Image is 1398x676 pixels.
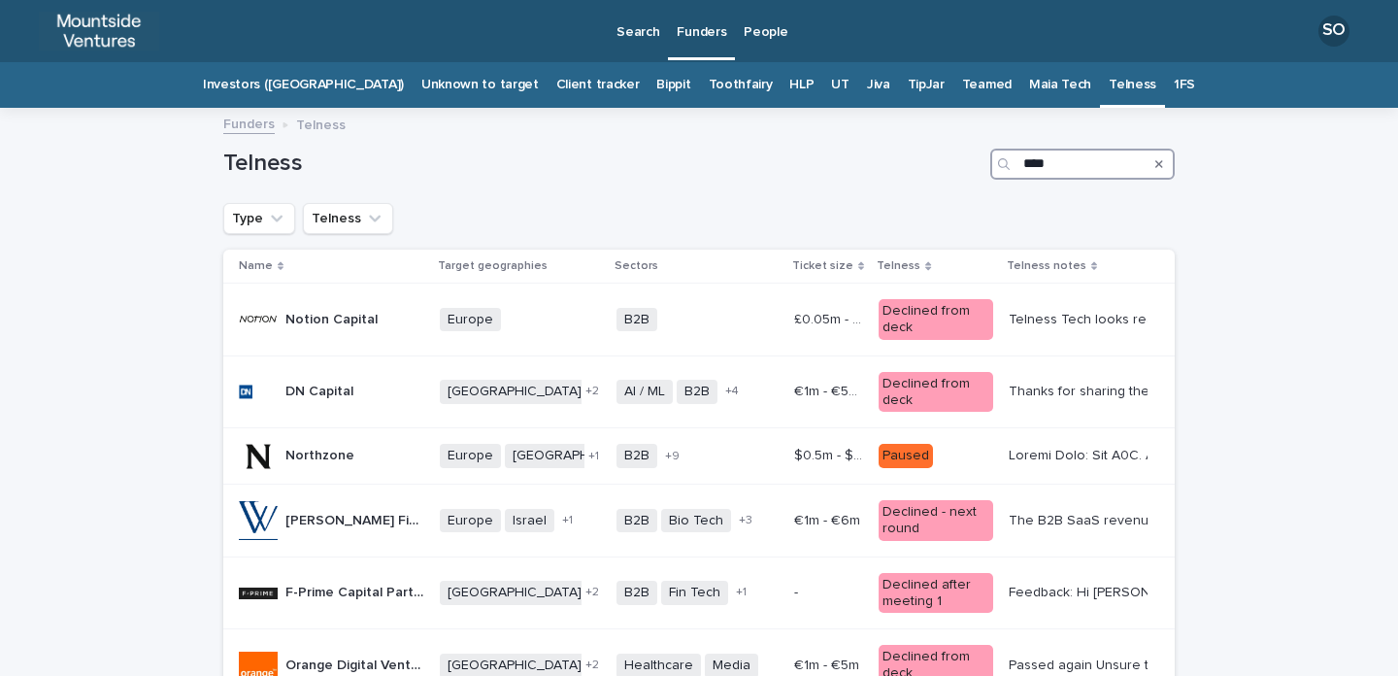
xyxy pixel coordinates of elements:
span: Europe [440,444,501,468]
span: Bio Tech [661,509,731,533]
div: SO [1318,16,1349,47]
h1: Telness [223,150,982,178]
span: + 1 [736,587,747,598]
a: Bippit [656,62,690,108]
p: Orange Digital Ventures [285,654,428,674]
button: Type [223,203,295,234]
span: + 2 [585,659,599,671]
span: AI / ML [616,380,673,404]
p: - [794,581,802,601]
span: Europe [440,308,501,332]
tr: F-Prime Capital PartnersF-Prime Capital Partners [GEOGRAPHIC_DATA]+2B2BFin Tech+1-- Declined afte... [223,557,1175,629]
span: B2B [616,581,657,605]
span: Israel [505,509,554,533]
a: Jiva [867,62,890,108]
input: Search [990,149,1175,180]
span: Fin Tech [661,581,728,605]
p: €1m - €5m [794,654,863,674]
p: Name [239,255,273,277]
p: €1m - €50m [794,380,867,400]
p: F-Prime Capital Partners [285,581,428,601]
tr: Notion CapitalNotion Capital EuropeB2B£0.05m - £12m£0.05m - £12m Declined from deckTelness Tech l... [223,284,1175,356]
tr: [PERSON_NAME] Finance ([PERSON_NAME] Family Office)[PERSON_NAME] Finance ([PERSON_NAME] Family Of... [223,485,1175,558]
span: [GEOGRAPHIC_DATA] [505,444,654,468]
a: TipJar [908,62,945,108]
span: B2B [616,444,657,468]
a: Investors ([GEOGRAPHIC_DATA]) [203,62,404,108]
div: The B2B SaaS revenue is still below our threshold, we typically look for recurring revenue in the... [1009,513,1144,529]
span: + 1 [588,451,599,462]
p: Telness notes [1007,255,1086,277]
a: Toothfairy [709,62,773,108]
button: Telness [303,203,393,234]
span: + 2 [585,587,599,598]
div: Declined from deck [879,299,992,340]
div: Declined after meeting 1 [879,573,992,614]
div: Declined from deck [879,372,992,413]
p: Ticket size [792,255,853,277]
div: Paused [879,444,933,468]
a: UT [831,62,849,108]
span: + 3 [739,515,752,526]
img: ocD6MQ3pT7Gfft3G6jrd [39,12,159,51]
tr: NorthzoneNorthzone Europe[GEOGRAPHIC_DATA]+1B2B+9$0.5m - $15m$0.5m - $15m PausedLoremi Dolo: Sit ... [223,428,1175,485]
p: Northzone [285,444,358,464]
a: Unknown to target [421,62,539,108]
p: Notion Capital [285,308,382,328]
span: + 4 [725,386,739,397]
a: Client tracker [556,62,640,108]
p: £0.05m - £12m [794,308,867,328]
p: €1m - €6m [794,509,864,529]
a: 1FS [1174,62,1195,108]
p: $0.5m - $15m [794,444,867,464]
div: Declined - next round [879,500,992,541]
div: Passed again Unsure they undersood the Telness Tech - It's not the tecl business they through abo... [1009,658,1144,674]
p: DN Capital [285,380,357,400]
p: Wille Finance (Schweizer Family Office) [285,509,428,529]
a: Funders [223,112,275,134]
div: Feedback: Hi [PERSON_NAME], Hope you had a great weekend and safe trip back (if you are back in [... [1009,585,1144,601]
div: Telness Tech looks really interesting but unlikely to be the one for me - there are already quite... [1009,312,1144,328]
span: B2B [677,380,717,404]
a: Teamed [962,62,1012,108]
a: HLP [789,62,814,108]
span: + 2 [585,386,599,397]
span: + 1 [562,515,573,526]
span: [GEOGRAPHIC_DATA] [440,380,589,404]
a: Maia Tech [1029,62,1091,108]
p: Target geographies [438,255,548,277]
span: Europe [440,509,501,533]
p: Sectors [615,255,658,277]
span: B2B [616,509,657,533]
span: B2B [616,308,657,332]
a: Telness [1109,62,1156,108]
div: Loremi Dolo: Sit A0C. Ad elitseddo eiu tem inc ut laboree-doloremagn, ali enim adminimv qui: Nost... [1009,448,1144,464]
p: Telness [877,255,920,277]
p: Telness [296,113,346,134]
tr: DN CapitalDN Capital [GEOGRAPHIC_DATA]+2AI / MLB2B+4€1m - €50m€1m - €50m Declined from deckThanks... [223,355,1175,428]
div: Thanks for sharing the details on Telness Tech and the deck. We already know [PERSON_NAME] and sp... [1009,384,1144,400]
span: + 9 [665,451,680,462]
span: [GEOGRAPHIC_DATA] [440,581,589,605]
